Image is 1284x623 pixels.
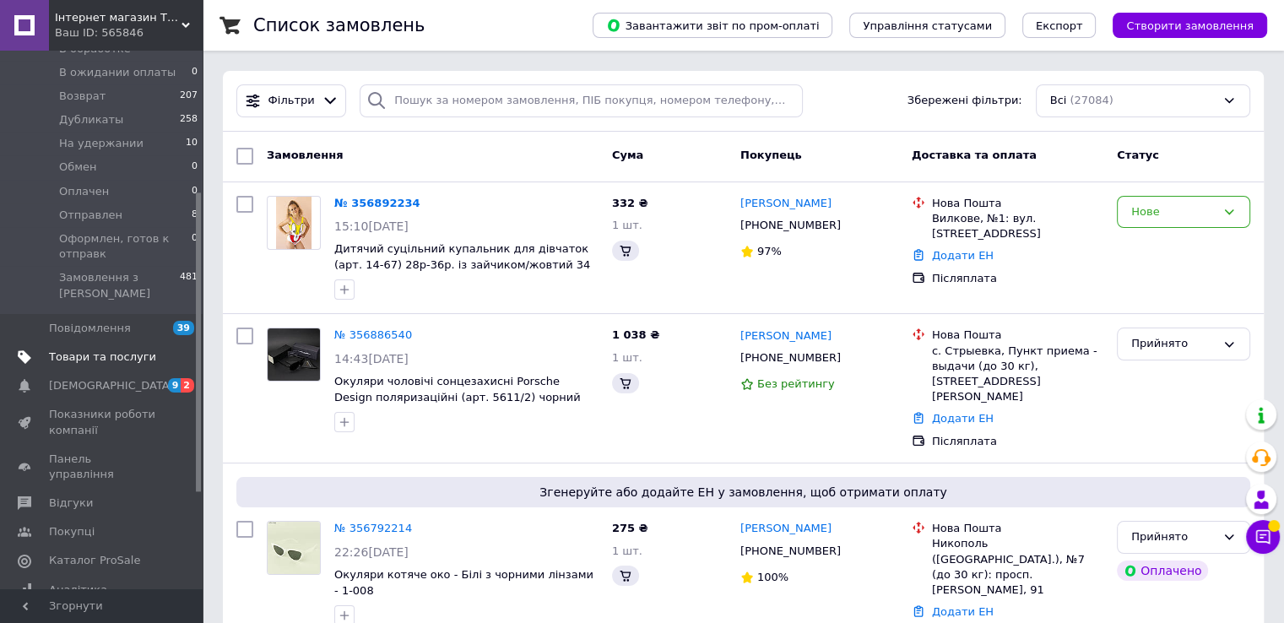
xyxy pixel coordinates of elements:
span: Замовлення [267,149,343,161]
a: Додати ЕН [932,412,994,425]
div: Прийнято [1131,335,1216,353]
span: Фільтри [268,93,315,109]
button: Чат з покупцем [1246,520,1280,554]
span: 97% [757,245,782,257]
span: 100% [757,571,788,583]
img: Фото товару [268,328,320,381]
span: В ожидании оплаты [59,65,176,80]
a: Фото товару [267,521,321,575]
span: 2 [181,378,194,393]
span: 0 [192,65,198,80]
span: Возврат [59,89,106,104]
span: Покупці [49,524,95,539]
span: Аналітика [49,582,107,598]
div: Прийнято [1131,528,1216,546]
span: Відгуки [49,496,93,511]
span: Експорт [1036,19,1083,32]
button: Завантажити звіт по пром-оплаті [593,13,832,38]
span: 22:26[DATE] [334,545,409,559]
a: № 356886540 [334,328,412,341]
span: 1 шт. [612,544,642,557]
span: 0 [192,184,198,199]
a: [PERSON_NAME] [740,521,832,537]
h1: Список замовлень [253,15,425,35]
span: Всі [1050,93,1067,109]
span: 207 [180,89,198,104]
a: [PERSON_NAME] [740,328,832,344]
a: Додати ЕН [932,249,994,262]
span: Управління статусами [863,19,992,32]
span: Оплачен [59,184,109,199]
a: Окуляри котяче око - Білі з чорними лінзами - 1-008 [334,568,593,597]
span: Товари та послуги [49,349,156,365]
span: [PHONE_NUMBER] [740,219,841,231]
span: 258 [180,112,198,127]
span: На удержании [59,136,144,151]
span: Дубликаты [59,112,123,127]
span: Повідомлення [49,321,131,336]
span: 10 [186,136,198,151]
span: Доставка та оплата [912,149,1037,161]
span: Збережені фільтри: [907,93,1022,109]
span: 0 [192,160,198,175]
span: Згенеруйте або додайте ЕН у замовлення, щоб отримати оплату [243,484,1243,501]
div: Ваш ID: 565846 [55,25,203,41]
span: Замовлення з [PERSON_NAME] [59,270,180,301]
span: Панель управління [49,452,156,482]
span: Cума [612,149,643,161]
span: [DEMOGRAPHIC_DATA] [49,378,174,393]
span: Покупець [740,149,802,161]
span: 14:43[DATE] [334,352,409,366]
a: № 356792214 [334,522,412,534]
span: 9 [168,378,181,393]
div: Оплачено [1117,561,1208,581]
img: Фото товару [276,197,312,249]
span: 1 шт. [612,219,642,231]
span: Інтернет магазин Товарофф [55,10,181,25]
div: Нове [1131,203,1216,221]
div: Післяплата [932,434,1103,449]
span: 1 038 ₴ [612,328,659,341]
a: [PERSON_NAME] [740,196,832,212]
span: 481 [180,270,198,301]
span: [PHONE_NUMBER] [740,544,841,557]
span: (27084) [1070,94,1113,106]
a: Окуляри чоловічі сонцезахисні Porsche Design поляризаційні (арт. 5611/2) чорний [334,375,581,404]
a: № 356892234 [334,197,420,209]
span: Оформлен, готов к отправк [59,231,192,262]
div: Нова Пошта [932,196,1103,211]
span: 15:10[DATE] [334,219,409,233]
span: 332 ₴ [612,197,648,209]
img: Фото товару [268,522,320,574]
button: Експорт [1022,13,1097,38]
div: с. Стрыевка, Пункт приема - выдачи (до 30 кг), [STREET_ADDRESS][PERSON_NAME] [932,344,1103,405]
div: Вилкове, №1: вул. [STREET_ADDRESS] [932,211,1103,241]
a: Додати ЕН [932,605,994,618]
div: Нова Пошта [932,521,1103,536]
span: 39 [173,321,194,335]
span: Обмен [59,160,97,175]
input: Пошук за номером замовлення, ПІБ покупця, номером телефону, Email, номером накладної [360,84,803,117]
button: Створити замовлення [1113,13,1267,38]
span: 8 [192,208,198,223]
div: Никополь ([GEOGRAPHIC_DATA].), №7 (до 30 кг): просп. [PERSON_NAME], 91 [932,536,1103,598]
span: Показники роботи компанії [49,407,156,437]
a: Дитячий суцільний купальник для дівчаток (арт. 14-67) 28р-36р. із зайчиком/жовтий 34 [334,242,590,271]
span: Без рейтингу [757,377,835,390]
div: Післяплата [932,271,1103,286]
span: Отправлен [59,208,122,223]
div: Нова Пошта [932,328,1103,343]
button: Управління статусами [849,13,1005,38]
span: Статус [1117,149,1159,161]
span: 275 ₴ [612,522,648,534]
span: Завантажити звіт по пром-оплаті [606,18,819,33]
span: 1 шт. [612,351,642,364]
span: [PHONE_NUMBER] [740,351,841,364]
a: Фото товару [267,328,321,382]
span: Створити замовлення [1126,19,1254,32]
a: Фото товару [267,196,321,250]
span: 0 [192,231,198,262]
